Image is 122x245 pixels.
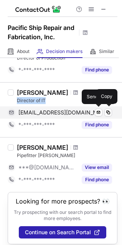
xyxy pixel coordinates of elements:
[17,48,30,55] span: About
[17,144,68,151] div: [PERSON_NAME]
[82,66,112,74] button: Reveal Button
[17,55,117,61] div: Director of Production
[16,198,110,205] header: Looking for more prospects? 👀
[13,209,112,222] p: Try prospecting with our search portal to find more employees.
[82,176,112,184] button: Reveal Button
[82,121,112,129] button: Reveal Button
[19,226,106,238] button: Continue on Search Portal
[18,164,77,171] span: ***@[DOMAIN_NAME]
[25,229,91,235] span: Continue on Search Portal
[17,97,117,104] div: Director of IT
[17,152,117,159] div: Pipefitter [PERSON_NAME]
[17,89,68,96] div: [PERSON_NAME]
[82,164,112,171] button: Reveal Button
[18,109,104,116] span: [EMAIL_ADDRESS][DOMAIN_NAME]
[8,23,77,41] h1: Pacific Ship Repair and Fabrication, Inc.
[46,48,82,55] span: Decision makers
[15,5,61,14] img: ContactOut v5.3.10
[99,48,114,55] span: Similar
